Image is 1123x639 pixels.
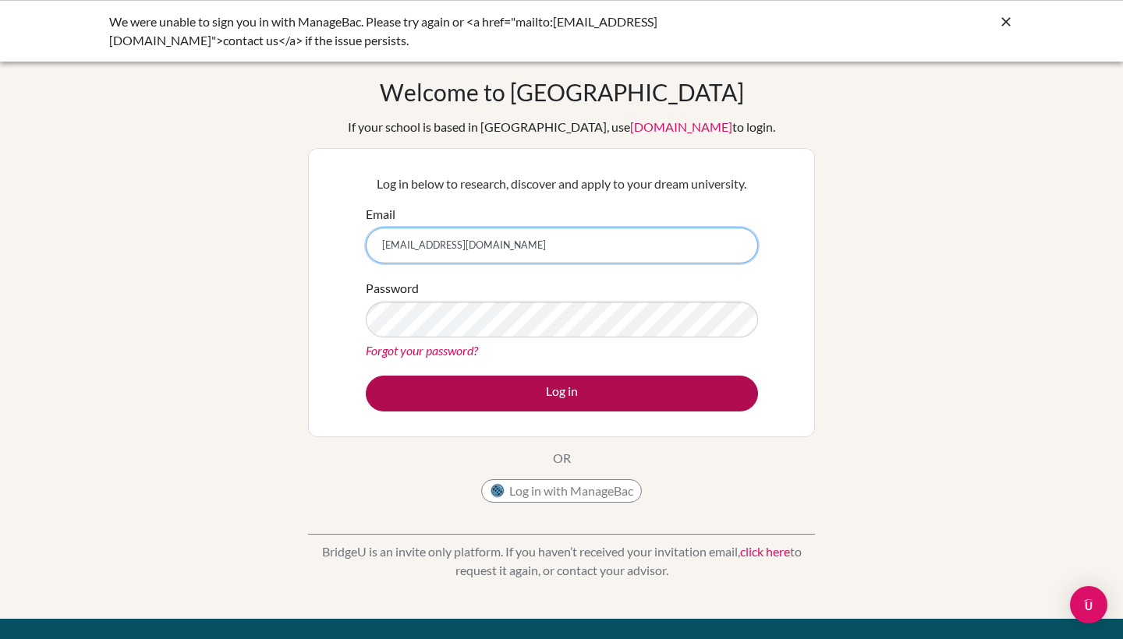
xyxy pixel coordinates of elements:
[109,12,780,50] div: We were unable to sign you in with ManageBac. Please try again or <a href="mailto:[EMAIL_ADDRESS]...
[1070,586,1107,623] div: Open Intercom Messenger
[553,449,571,468] p: OR
[308,542,815,580] p: BridgeU is an invite only platform. If you haven’t received your invitation email, to request it ...
[481,479,642,503] button: Log in with ManageBac
[380,78,744,106] h1: Welcome to [GEOGRAPHIC_DATA]
[366,376,758,411] button: Log in
[366,175,758,193] p: Log in below to research, discover and apply to your dream university.
[630,119,732,134] a: [DOMAIN_NAME]
[366,343,478,358] a: Forgot your password?
[366,279,419,298] label: Password
[740,544,790,559] a: click here
[348,118,775,136] div: If your school is based in [GEOGRAPHIC_DATA], use to login.
[366,205,395,224] label: Email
